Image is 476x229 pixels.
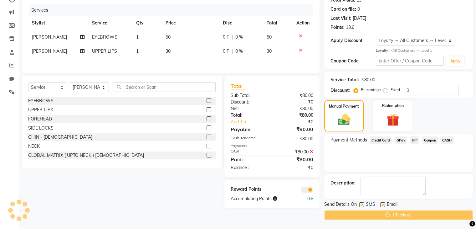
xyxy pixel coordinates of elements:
span: UPPER LIPS [92,48,117,54]
span: 30 [267,48,272,54]
div: ₹0 [279,119,318,125]
span: 0 % [235,48,243,55]
div: Coupon Code [330,58,376,64]
span: Credit Card [370,136,392,144]
strong: Loyalty → [376,48,392,53]
div: ₹80.00 [272,136,318,142]
span: 50 [166,34,171,40]
input: Enter Offer / Coupon Code [376,56,444,66]
div: ₹0 [272,164,318,171]
div: ₹80.00 [272,112,318,119]
span: | [232,48,233,55]
div: ₹80.00 [361,77,375,83]
div: Discount: [330,87,350,94]
div: Reward Points [226,186,272,193]
div: CHIN - [DEMOGRAPHIC_DATA] [28,134,92,141]
span: [PERSON_NAME] [32,34,67,40]
span: SMS [366,201,375,209]
button: Apply [446,56,464,66]
span: EYEBROWS [92,34,117,40]
div: Total: [226,112,272,119]
div: ₹80.00 [272,105,318,112]
div: ₹0 [272,99,318,105]
a: Add Tip [226,119,279,125]
th: Service [88,16,132,30]
div: [DATE] [353,15,366,22]
span: CASH [440,136,454,144]
div: ₹80.00 [272,92,318,99]
div: SIDE LOCKS [28,125,54,131]
span: Send Details On [324,201,357,209]
div: EYEBROWS [28,98,54,104]
div: Card on file: [330,6,356,13]
div: Service Total: [330,77,359,83]
div: Apply Discount [330,37,376,44]
span: 50 [267,34,272,40]
th: Price [162,16,219,30]
div: Sub Total: [226,92,272,99]
th: Action [293,16,313,30]
div: Accumulating Points [226,195,295,202]
span: Payment Methods [330,137,367,143]
div: Payable: [226,125,272,133]
div: Description: [330,180,356,186]
div: ₹80.00 [272,156,318,163]
div: Balance : [226,164,272,171]
label: Fixed [391,87,400,93]
div: 0.8 [295,195,318,202]
div: CASH [226,149,272,155]
div: Paid: [226,156,272,163]
div: Points: [330,24,345,31]
input: Search or Scan [114,82,216,92]
span: 0 F [223,34,229,40]
span: UPI [410,136,419,144]
label: Manual Payment [329,104,359,109]
label: Redemption [382,103,404,109]
div: Net: [226,105,272,112]
span: Email [387,201,397,209]
div: GLOBAL MATRIX ( UPTO NECK ) [DEMOGRAPHIC_DATA] [28,152,144,159]
img: _cash.svg [334,113,354,127]
span: Coupon [422,136,438,144]
div: 13.6 [346,24,354,31]
span: 0 F [223,48,229,55]
div: Last Visit: [330,15,351,22]
span: 1 [136,34,139,40]
span: 30 [166,48,171,54]
th: Disc [219,16,263,30]
span: Total [231,83,245,89]
span: 0 % [235,34,243,40]
th: Qty [132,16,162,30]
div: Payments [231,143,313,149]
div: Discount: [226,99,272,105]
div: 0 [357,6,360,13]
div: ₹80.00 [272,149,318,155]
div: NECK [28,143,40,150]
span: | [232,34,233,40]
th: Stylist [28,16,88,30]
label: Percentage [361,87,381,93]
span: 1 [136,48,139,54]
div: Cash Tendered: [226,136,272,142]
th: Total [263,16,293,30]
div: All Customers → Level 1 [376,48,467,53]
div: UPPER LIPS [28,107,53,113]
span: [PERSON_NAME] [32,48,67,54]
div: FOREHEAD [28,116,52,122]
div: Services [29,4,318,16]
img: _gift.svg [383,112,403,128]
span: GPay [394,136,407,144]
div: ₹80.00 [272,125,318,133]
